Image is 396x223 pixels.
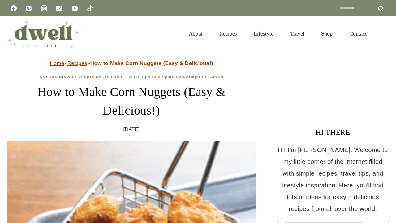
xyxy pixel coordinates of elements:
span: | | | | | | | [40,75,223,79]
h3: HI THERE [277,127,389,138]
a: TikTok [84,2,96,15]
a: Lifestyle [245,23,282,45]
nav: Primary Navigation [180,23,375,45]
a: Shop [313,23,341,45]
a: Recipes [67,60,87,66]
img: DWELL by michelle [7,20,79,48]
p: Hi! I'm [PERSON_NAME]. Welcome to my little corner of the internet filled with simple recipes, tr... [277,144,389,215]
a: American [40,75,62,79]
a: Instagram [38,2,50,15]
strong: How to Make Corn Nuggets (Easy & Delicious!) [90,60,213,66]
button: View Search Form [378,28,389,39]
a: YouTube [69,2,81,15]
a: Vegetarian [196,75,223,79]
span: » » [50,60,213,66]
a: Travel [282,23,313,45]
a: Recipes [146,75,165,79]
a: Facebook [7,2,20,15]
a: Email [53,2,66,15]
a: Gluten-Free [115,75,145,79]
a: Sides [166,75,179,79]
a: Pinterest [23,2,35,15]
a: Recipes [211,23,245,45]
a: Appetizer [63,75,87,79]
a: About [180,23,211,45]
a: Contact [341,23,375,45]
time: [DATE] [123,125,140,134]
a: Home [50,60,64,66]
h1: How to Make Corn Nuggets (Easy & Delicious!) [7,83,256,120]
a: Snack [180,75,195,79]
a: Dairy-Free [88,75,114,79]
